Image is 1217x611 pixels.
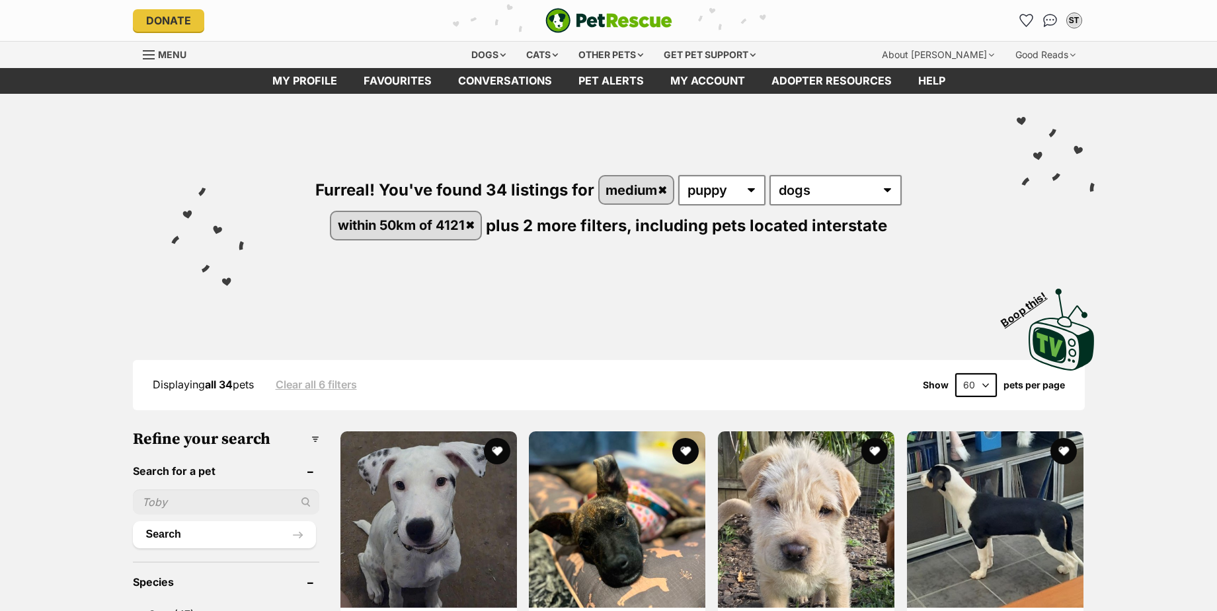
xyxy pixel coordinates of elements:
div: Cats [517,42,567,68]
div: About [PERSON_NAME] [873,42,1003,68]
strong: all 34 [205,378,233,391]
div: Dogs [462,42,515,68]
a: PetRescue [545,8,672,33]
a: My profile [259,68,350,94]
header: Search for a pet [133,465,319,477]
a: within 50km of 4121 [331,212,481,239]
a: medium [600,176,674,203]
a: conversations [445,68,565,94]
a: Boop this! [1029,277,1095,373]
a: Help [905,68,959,94]
img: Stella - Rhodesian Ridgeback Dog [529,431,705,608]
div: ST [1068,14,1081,27]
span: Menu [158,49,186,60]
button: favourite [483,438,510,464]
h3: Refine your search [133,430,319,449]
span: Furreal! You've found 34 listings for [315,180,594,199]
a: Favourites [350,68,445,94]
span: Show [923,380,949,390]
button: favourite [861,438,888,464]
button: My account [1064,10,1085,31]
img: Dozer - Shar Pei Dog [718,431,894,608]
div: Other pets [569,42,652,68]
label: pets per page [1003,380,1065,390]
a: Favourites [1016,10,1037,31]
a: Clear all 6 filters [276,378,357,390]
header: Species [133,576,319,588]
button: favourite [1050,438,1077,464]
a: Adopter resources [758,68,905,94]
button: favourite [672,438,699,464]
span: including pets located interstate [635,215,887,234]
a: My account [657,68,758,94]
img: PetRescue TV logo [1029,289,1095,371]
img: Maya - Mixed breed Dog [340,431,517,608]
button: Search [133,521,316,548]
ul: Account quick links [1016,10,1085,31]
div: Get pet support [654,42,765,68]
span: Displaying pets [153,378,254,391]
a: Menu [143,42,196,65]
span: plus 2 more filters, [486,215,631,234]
img: chat-41dd97257d64d25036548639549fe6c8038ab92f7586957e7f3b1b290dea8141.svg [1043,14,1057,27]
div: Good Reads [1006,42,1085,68]
input: Toby [133,489,319,515]
a: Pet alerts [565,68,657,94]
span: Boop this! [998,281,1059,329]
a: Donate [133,9,204,32]
a: Conversations [1040,10,1061,31]
img: Pumba - Dachshund x Australian Kelpie Dog [907,431,1083,608]
img: logo-e224e6f780fb5917bec1dbf3a21bbac754714ae5b6737aabdf751b685950b380.svg [545,8,672,33]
